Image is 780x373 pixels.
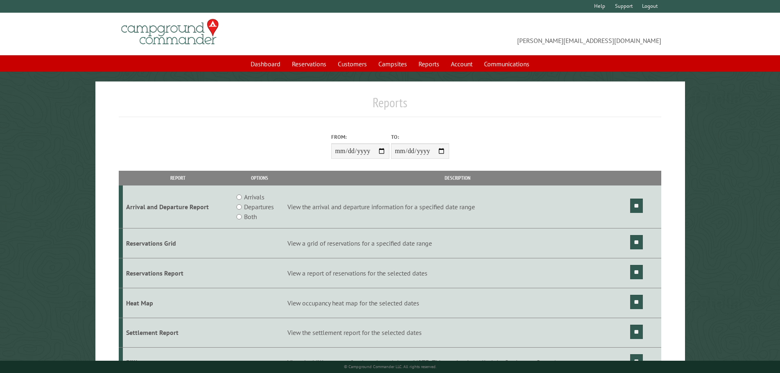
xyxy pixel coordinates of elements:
[390,23,662,45] span: [PERSON_NAME][EMAIL_ADDRESS][DOMAIN_NAME]
[233,171,286,185] th: Options
[119,95,662,117] h1: Reports
[331,133,389,141] label: From:
[244,212,257,222] label: Both
[286,288,629,318] td: View occupancy heat map for the selected dates
[414,56,444,72] a: Reports
[286,185,629,228] td: View the arrival and departure information for a specified date range
[373,56,412,72] a: Campsites
[287,56,331,72] a: Reservations
[286,318,629,348] td: View the settlement report for the selected dates
[123,258,233,288] td: Reservations Report
[123,318,233,348] td: Settlement Report
[244,192,265,202] label: Arrivals
[123,171,233,185] th: Report
[344,364,436,369] small: © Campground Commander LLC. All rights reserved.
[119,16,221,48] img: Campground Commander
[286,258,629,288] td: View a report of reservations for the selected dates
[286,228,629,258] td: View a grid of reservations for a specified date range
[286,171,629,185] th: Description
[246,56,285,72] a: Dashboard
[333,56,372,72] a: Customers
[123,185,233,228] td: Arrival and Departure Report
[123,228,233,258] td: Reservations Grid
[446,56,477,72] a: Account
[479,56,534,72] a: Communications
[244,202,274,212] label: Departures
[391,133,449,141] label: To:
[123,288,233,318] td: Heat Map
